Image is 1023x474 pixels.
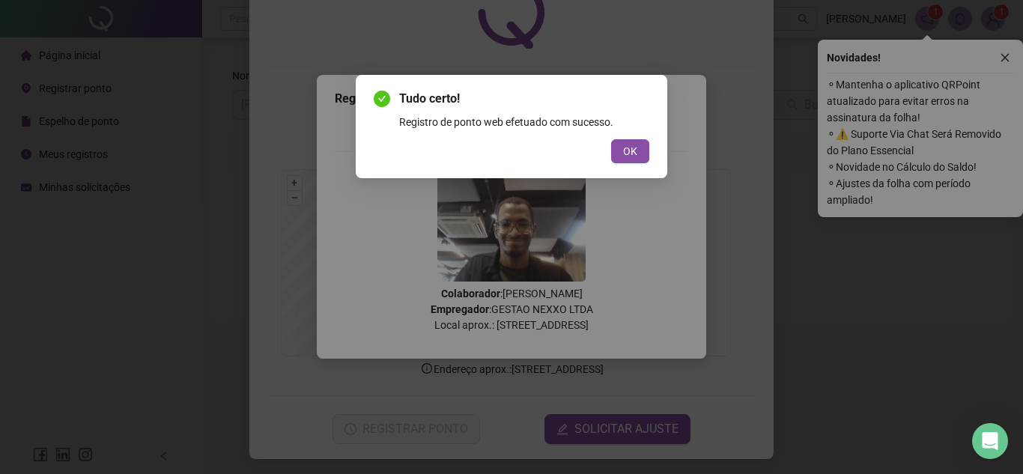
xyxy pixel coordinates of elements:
[374,91,390,107] span: check-circle
[399,90,649,108] span: Tudo certo!
[623,143,637,159] span: OK
[972,423,1008,459] div: Open Intercom Messenger
[611,139,649,163] button: OK
[399,114,649,130] div: Registro de ponto web efetuado com sucesso.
